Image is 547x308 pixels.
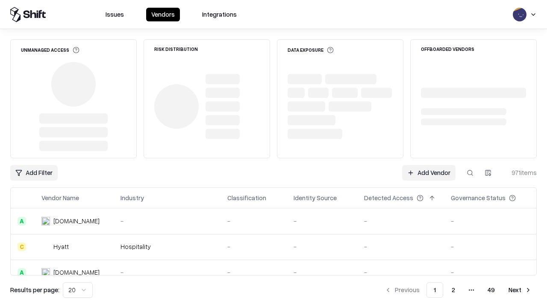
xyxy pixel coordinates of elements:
div: Identity Source [294,193,337,202]
button: Next [503,282,537,298]
button: 49 [481,282,502,298]
div: Vendor Name [41,193,79,202]
div: - [294,242,350,251]
div: Data Exposure [288,47,334,53]
div: - [227,216,280,225]
div: 971 items [503,168,537,177]
div: Hyatt [53,242,69,251]
div: C [18,243,26,251]
button: 1 [426,282,443,298]
div: - [451,268,529,277]
div: - [121,268,214,277]
div: - [451,242,529,251]
div: A [18,268,26,277]
img: Hyatt [41,243,50,251]
p: Results per page: [10,285,59,294]
div: Offboarded Vendors [421,47,474,51]
div: - [227,268,280,277]
div: Industry [121,193,144,202]
div: Hospitality [121,242,214,251]
button: Add Filter [10,165,58,181]
img: primesec.co.il [41,268,50,277]
div: - [227,242,280,251]
div: - [294,216,350,225]
div: - [451,216,529,225]
div: - [294,268,350,277]
div: - [364,216,437,225]
div: A [18,217,26,225]
nav: pagination [379,282,537,298]
button: 2 [445,282,462,298]
div: - [121,216,214,225]
div: Governance Status [451,193,506,202]
div: Unmanaged Access [21,47,79,53]
div: [DOMAIN_NAME] [53,268,100,277]
div: [DOMAIN_NAME] [53,216,100,225]
div: Detected Access [364,193,413,202]
div: - [364,242,437,251]
div: Classification [227,193,266,202]
button: Integrations [197,8,242,21]
div: Risk Distribution [154,47,198,51]
a: Add Vendor [402,165,456,181]
div: - [364,268,437,277]
button: Vendors [146,8,180,21]
button: Issues [100,8,129,21]
img: intrado.com [41,217,50,225]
